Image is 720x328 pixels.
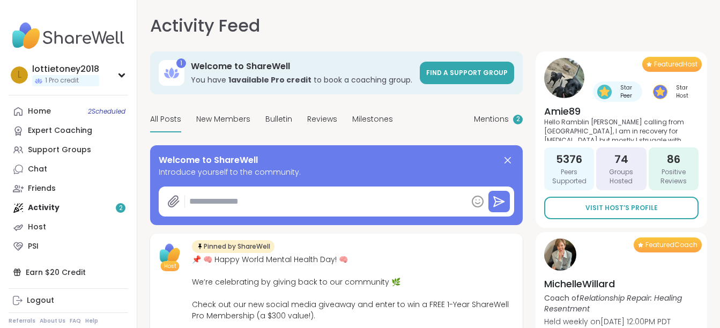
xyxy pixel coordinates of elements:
img: ShareWell [157,240,183,267]
div: Friends [28,183,56,194]
a: Find a support group [420,62,514,84]
div: Expert Coaching [28,125,92,136]
img: Star Peer [597,85,612,99]
span: 1 Pro credit [45,76,79,85]
span: 74 [614,152,628,167]
div: 1 [176,58,186,68]
span: 2 Scheduled [88,107,125,116]
a: Visit Host’s Profile [544,197,699,219]
div: Home [28,106,51,117]
a: Chat [9,160,128,179]
a: Logout [9,291,128,310]
i: Relationship Repair: Healing Resentment [544,293,682,314]
span: Welcome to ShareWell [159,154,258,167]
span: Star Host [670,84,694,100]
h3: You have to book a coaching group. [191,74,413,85]
div: Support Groups [28,145,91,155]
span: l [18,68,21,82]
span: Groups Hosted [600,168,642,186]
span: 2 [516,115,520,124]
img: ShareWell Nav Logo [9,17,128,55]
span: Reviews [307,114,337,125]
div: Chat [28,164,47,175]
h3: Welcome to ShareWell [191,61,413,72]
span: Featured Coach [645,241,697,249]
span: Host [164,262,176,270]
a: About Us [40,317,65,325]
span: New Members [196,114,250,125]
span: Star Peer [614,84,638,100]
span: 86 [667,152,680,167]
p: Coach of [544,293,699,314]
a: Home2Scheduled [9,102,128,121]
a: Friends [9,179,128,198]
span: Find a support group [426,68,508,77]
span: Visit Host’s Profile [585,203,658,213]
img: Amie89 [544,58,584,98]
h4: Amie89 [544,105,699,118]
div: PSI [28,241,39,252]
div: Pinned by ShareWell [192,240,274,253]
div: lottietoney2018 [32,63,99,75]
span: 5376 [556,152,582,167]
span: Featured Host [654,60,697,69]
p: Hello Ramblin [PERSON_NAME] calling from [GEOGRAPHIC_DATA], I am in recovery for [MEDICAL_DATA] b... [544,118,699,141]
h4: MichelleWillard [544,277,699,290]
div: Earn $20 Credit [9,263,128,282]
img: Star Host [653,85,667,99]
a: Expert Coaching [9,121,128,140]
a: PSI [9,237,128,256]
h1: Activity Feed [150,13,260,39]
span: Introduce yourself to the community. [159,167,514,178]
span: Peers Supported [548,168,590,186]
span: All Posts [150,114,181,125]
span: Bulletin [265,114,292,125]
span: Mentions [474,114,509,125]
a: Host [9,218,128,237]
b: 1 available Pro credit [228,74,311,85]
a: Referrals [9,317,35,325]
span: Positive Reviews [653,168,694,186]
a: Help [85,317,98,325]
a: FAQ [70,317,81,325]
div: Logout [27,295,54,306]
img: MichelleWillard [544,238,576,271]
span: Milestones [352,114,393,125]
a: Support Groups [9,140,128,160]
div: Host [28,222,46,233]
p: Held weekly on [DATE] 12:00PM PDT [544,316,699,327]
